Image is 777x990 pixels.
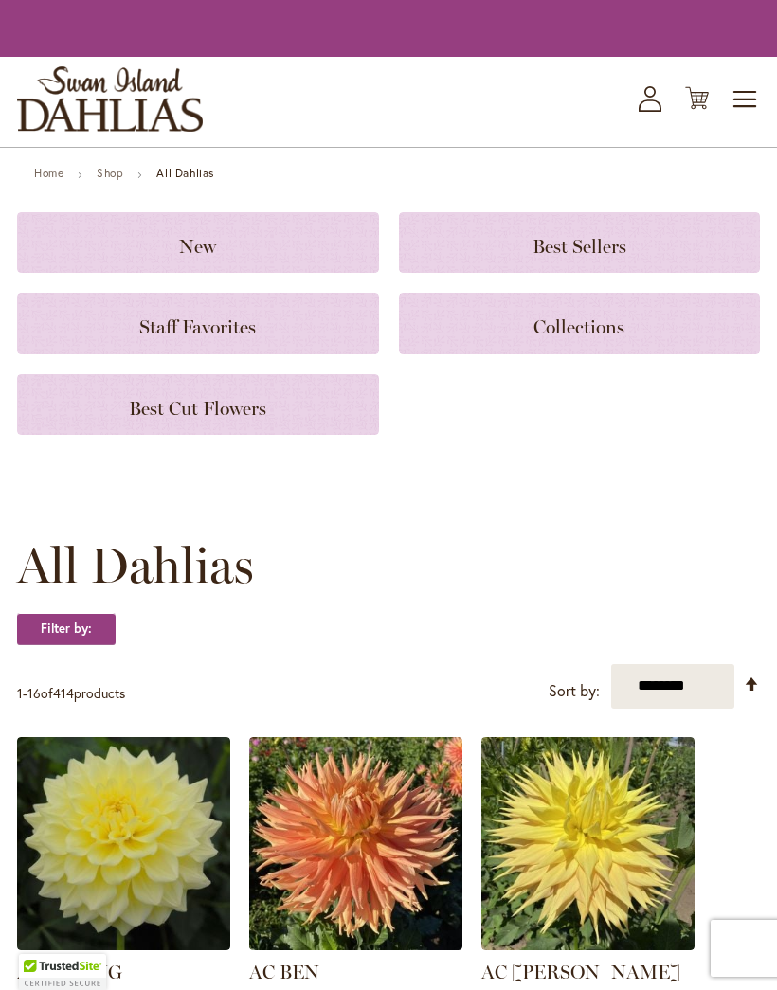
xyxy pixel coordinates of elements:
[53,684,74,702] span: 414
[17,613,116,645] strong: Filter by:
[549,674,600,709] label: Sort by:
[17,737,230,950] img: A-Peeling
[14,923,67,976] iframe: Launch Accessibility Center
[97,166,123,180] a: Shop
[17,212,379,273] a: New
[17,66,203,132] a: store logo
[17,684,23,702] span: 1
[533,315,624,338] span: Collections
[17,936,230,954] a: A-Peeling
[399,212,761,273] a: Best Sellers
[249,936,462,954] a: AC BEN
[481,737,695,950] img: AC Jeri
[533,235,626,258] span: Best Sellers
[249,961,319,983] a: AC BEN
[399,293,761,353] a: Collections
[139,315,256,338] span: Staff Favorites
[17,537,254,594] span: All Dahlias
[249,737,462,950] img: AC BEN
[17,374,379,435] a: Best Cut Flowers
[17,678,125,709] p: - of products
[156,166,214,180] strong: All Dahlias
[129,397,266,420] span: Best Cut Flowers
[17,293,379,353] a: Staff Favorites
[34,166,63,180] a: Home
[27,684,41,702] span: 16
[481,936,695,954] a: AC Jeri
[481,961,680,983] a: AC [PERSON_NAME]
[179,235,216,258] span: New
